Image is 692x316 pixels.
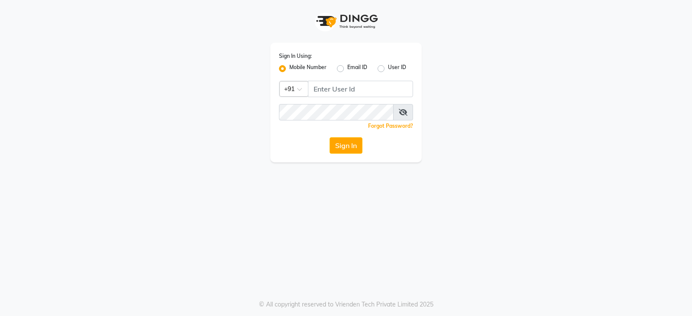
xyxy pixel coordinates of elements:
[279,104,394,120] input: Username
[308,81,413,97] input: Username
[279,52,312,60] label: Sign In Using:
[330,137,362,154] button: Sign In
[347,63,367,74] label: Email ID
[388,63,406,74] label: User ID
[368,123,413,129] a: Forgot Password?
[289,63,327,74] label: Mobile Number
[311,9,381,34] img: logo1.svg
